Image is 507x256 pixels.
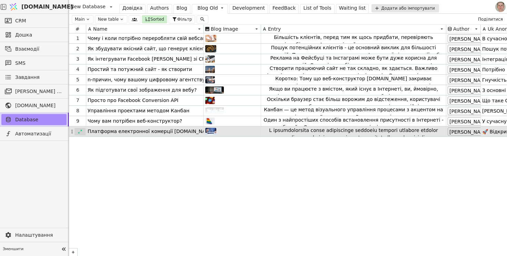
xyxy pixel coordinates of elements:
[448,86,491,94] div: [PERSON_NAME]
[262,75,445,97] p: Коротко: Тому що веб-конструктор [DOMAIN_NAME] закриває прогалину між тим, що ви можете уявити та...
[95,15,127,23] button: New table
[70,76,86,83] div: 5
[205,35,216,42] img: 1577398535444-when-to-redo-your-website-ed.jpg
[1,100,67,111] a: [DOMAIN_NAME]
[262,96,445,132] p: Оскільки браузер стає більш ворожим до відстеження, користувачі використовують блокувальники рекл...
[453,26,469,32] span: Author
[205,76,215,83] img: 1643285981687-pointing.webp
[1,128,67,139] a: Автоматизації
[142,15,167,23] button: Sorted
[1,15,67,26] a: CRM
[262,34,445,63] p: Більшість клієнтів, перед тим як щось придбати, перевіряють наявність бізнесу в Інтернеті та його...
[262,44,445,66] p: Пошук потенційних клієнтів - це основний виклик для більшості компаній. Представляємо поради для ...
[70,15,93,23] button: Main
[15,60,63,67] span: SMS
[262,116,445,145] p: Один з найпростіших способів встановлення присутності в Інтернеті - це веб -сайт. Однак не кожен ...
[88,55,210,63] span: Як інтегрувати Facebook [PERSON_NAME] зі CRM
[15,102,63,109] span: [DOMAIN_NAME]
[205,45,216,52] img: 1587400855633-funnel.jpg
[205,55,215,63] img: 1636110554593-meta.webp
[262,54,445,76] p: Реклама на Фейсбуці та Інстаграмі може бути дуже корисна для деяких компаній. Один зі способів ре...
[448,55,491,63] div: [PERSON_NAME]
[15,88,63,95] span: [PERSON_NAME] розсилки
[336,4,369,14] a: Waiting list
[88,107,189,114] span: Управління проектами методом Канбан
[169,15,195,23] button: Фільтр
[7,0,69,13] a: [DOMAIN_NAME]
[448,65,491,74] div: [PERSON_NAME]
[15,116,63,123] span: Database
[268,26,281,32] span: Entry
[269,4,299,14] a: FeedBack
[303,4,331,12] div: List of Tools
[70,107,86,114] div: 8
[70,97,86,104] div: 7
[495,2,506,12] img: 1560949290925-CROPPED-IMG_0201-2-.jpg
[229,4,268,14] a: Development
[192,4,228,14] a: Blog Old
[88,45,212,52] span: Як збудувати якісний сайт, що генерує клієнтів?
[1,72,67,83] a: Завдання
[72,15,93,23] div: Main
[1,43,67,54] a: Взаємодії
[371,4,439,12] div: Додати або імпортувати
[448,34,491,43] div: [PERSON_NAME]
[272,4,296,12] div: FeedBack
[70,86,86,94] div: 6
[448,127,491,136] div: [PERSON_NAME]
[198,4,218,12] div: Blog Old
[15,17,26,24] span: CRM
[122,4,142,12] div: Довідка
[70,66,86,73] div: 4
[205,86,224,94] img: 1652704292127-how-to-prepare-images-for-web.jpg
[232,4,265,12] div: Development
[147,4,172,14] a: Authors
[150,4,169,12] div: Authors
[1,229,67,240] a: Налаштування
[15,31,63,39] span: Дошка
[88,86,197,94] span: Як підготувати свої зображення для вебу?
[177,4,187,12] div: Blog
[300,4,334,14] a: List of Tools
[177,16,192,22] span: Фільтр
[70,45,86,52] div: 2
[88,35,211,42] span: Чому і коли потрібно переробляти свій вебсайт?
[448,107,491,115] div: [PERSON_NAME]
[70,35,86,42] div: 1
[1,86,67,97] a: [PERSON_NAME] розсилки
[448,45,491,53] div: [PERSON_NAME]
[88,76,335,83] span: n-причин, чому вашому цифровому агентству сподобається Конструктор сайтів [DOMAIN_NAME]
[205,117,215,125] img: 1677160615861-Website-builder.webp
[70,117,86,125] div: 9
[3,246,59,252] span: Зменшити
[88,97,178,104] span: Просто про Facebook Conversion API
[448,117,491,125] div: [PERSON_NAME]
[173,4,190,14] a: Blog
[21,3,73,11] span: [DOMAIN_NAME]
[211,26,238,32] span: Blog Image
[15,130,63,137] span: Автоматизації
[262,85,445,136] p: Якщо ви працюєте з вмістом, який існує в Інтернеті, ви, ймовірно, приділили значну увагу загально...
[150,16,164,22] span: Sorted
[1,114,67,125] a: Database
[1,58,67,69] a: SMS
[88,66,192,73] span: Простий та потужний сайт - як створити
[93,26,107,32] span: Name
[8,0,19,13] img: Logo
[88,128,332,135] span: Платформа електронної комерції [DOMAIN_NAME] з ідеальним поєднанням SaaS та Open source
[15,45,63,53] span: Взаємодії
[205,97,215,104] img: 1652106570694-facebook-conversion-API.webp
[262,65,445,86] p: Створити працюючий сайт не так складно, як здається. Важливо відповісти на кілька питань ваших ві...
[205,107,224,114] img: 1652644741468-Kanban-project3.png
[1,29,67,40] a: Дошка
[119,4,146,14] a: Довідка
[69,25,86,33] div: #
[205,128,216,135] img: 1690274363386-svit-one_e-commerce.webp
[448,96,491,105] div: [PERSON_NAME]
[262,127,445,192] p: L ipsumdolorsita conse adipiscinge seddoeiu tempori utlabore etdolor magnaaliq, en adminimven qui...
[475,15,506,23] button: Поділитися
[205,66,215,73] img: 1640506442759-powerful-rocket.webp
[262,106,445,128] p: Канбан — це метод візуального управління процесами з акцентом на виконанні завдань “якраз вчасно”...
[448,76,491,84] div: [PERSON_NAME]
[88,117,182,125] span: Чому вам потрібен веб-конструктор?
